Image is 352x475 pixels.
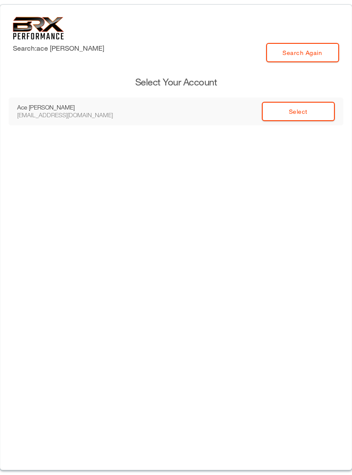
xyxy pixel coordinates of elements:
label: Search: ace [PERSON_NAME] [13,43,104,53]
a: Search Again [266,43,339,62]
div: Ace [PERSON_NAME] [17,104,133,111]
h3: Select Your Account [9,76,343,89]
a: Select [262,102,335,121]
img: 6f7da32581c89ca25d665dc3aae533e4f14fe3ef_original.svg [13,17,64,40]
div: [EMAIL_ADDRESS][DOMAIN_NAME] [17,111,133,119]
